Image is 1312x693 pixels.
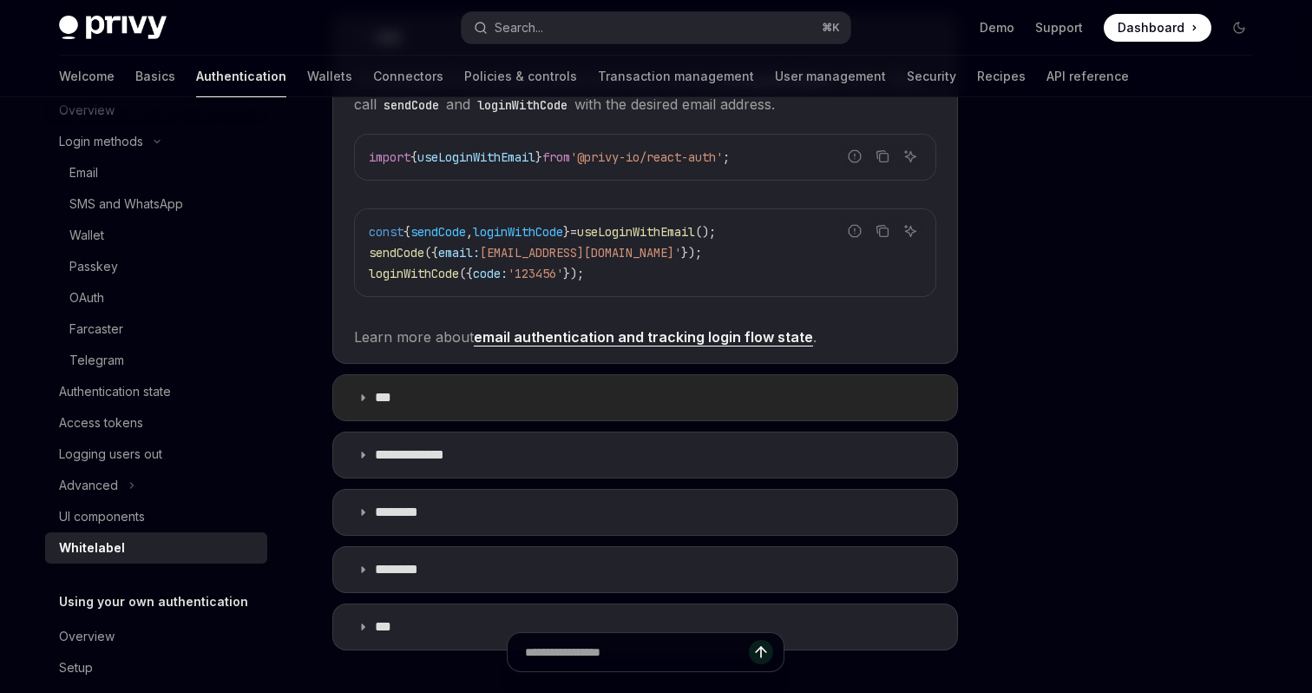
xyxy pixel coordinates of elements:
span: sendCode [369,245,424,261]
a: Demo [980,19,1014,36]
a: Policies & controls [464,56,577,97]
span: sendCode [410,224,466,240]
a: Wallets [307,56,352,97]
span: const [369,224,403,240]
button: Copy the contents from the code block [871,145,894,168]
a: Overview [45,621,267,652]
a: Authentication [196,56,286,97]
span: useLoginWithEmail [417,149,535,165]
div: Whitelabel [59,538,125,558]
div: Telegram [69,350,124,371]
code: sendCode [377,96,446,115]
span: useLoginWithEmail [577,224,695,240]
a: Authentication state [45,376,267,407]
a: Telegram [45,345,267,376]
div: Login methods [59,131,143,152]
span: { [410,149,417,165]
a: Setup [45,652,267,683]
a: User management [775,56,886,97]
div: Overview [59,626,115,647]
a: Basics [135,56,175,97]
a: Dashboard [1104,14,1211,42]
span: ({ [459,266,473,281]
a: Access tokens [45,407,267,439]
button: Ask AI [899,220,922,242]
span: } [563,224,570,240]
div: UI components [59,506,145,527]
a: Wallet [45,220,267,251]
div: Search... [495,17,543,38]
span: from [542,149,570,165]
a: Logging users out [45,439,267,470]
a: Passkey [45,251,267,282]
div: SMS and WhatsApp [69,194,183,214]
a: Transaction management [598,56,754,97]
div: Advanced [59,475,118,496]
button: Ask AI [899,145,922,168]
code: loginWithCode [470,96,574,115]
button: Search...⌘K [462,12,850,43]
div: Access tokens [59,412,143,433]
button: Toggle dark mode [1225,14,1253,42]
span: [EMAIL_ADDRESS][DOMAIN_NAME]' [480,245,681,261]
details: *****To whitelabel Privy’s passwordless email flow, use theuseLoginWithEmailhook. Then, callsendC... [332,15,958,364]
a: Recipes [977,56,1026,97]
a: Connectors [373,56,443,97]
span: loginWithCode [369,266,459,281]
button: Report incorrect code [843,220,866,242]
a: Farcaster [45,313,267,345]
span: ({ [424,245,438,261]
span: import [369,149,410,165]
button: Report incorrect code [843,145,866,168]
a: SMS and WhatsApp [45,188,267,220]
a: Support [1035,19,1083,36]
h5: Using your own authentication [59,591,248,612]
div: Authentication state [59,381,171,402]
span: ; [723,149,730,165]
a: email authentication and tracking login flow state [474,328,813,346]
span: , [466,224,473,240]
span: ⌘ K [822,21,840,35]
img: dark logo [59,16,167,40]
div: Logging users out [59,444,162,465]
button: Send message [749,640,773,664]
span: }); [681,245,702,261]
div: Passkey [69,256,118,277]
div: OAuth [69,287,104,308]
span: email: [438,245,480,261]
a: Email [45,157,267,188]
a: UI components [45,501,267,532]
span: } [535,149,542,165]
div: Wallet [69,225,104,246]
span: '@privy-io/react-auth' [570,149,723,165]
a: OAuth [45,282,267,313]
span: code: [473,266,508,281]
span: = [570,224,577,240]
span: (); [695,224,716,240]
a: API reference [1046,56,1129,97]
a: Welcome [59,56,115,97]
span: Dashboard [1118,19,1184,36]
div: Email [69,162,98,183]
span: '123456' [508,266,563,281]
div: Setup [59,657,93,678]
button: Copy the contents from the code block [871,220,894,242]
a: Security [907,56,956,97]
span: Learn more about . [354,325,936,349]
span: loginWithCode [473,224,563,240]
span: { [403,224,410,240]
span: }); [563,266,584,281]
div: Farcaster [69,319,123,340]
a: Whitelabel [45,532,267,564]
